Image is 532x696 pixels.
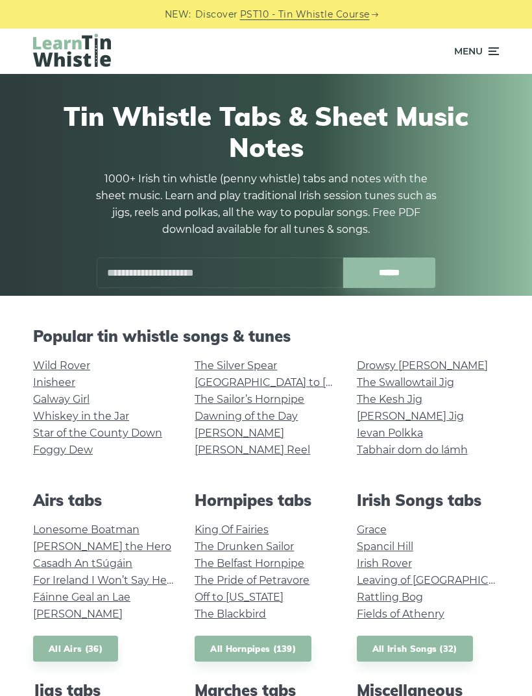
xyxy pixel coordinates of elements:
a: For Ireland I Won’t Say Her Name [33,574,205,586]
a: Whiskey in the Jar [33,410,129,422]
a: Lonesome Boatman [33,523,139,536]
a: Foggy Dew [33,444,93,456]
a: Spancil Hill [357,540,413,553]
a: The Swallowtail Jig [357,376,454,389]
a: Fáinne Geal an Lae [33,591,130,603]
a: Irish Rover [357,557,412,570]
a: The Belfast Hornpipe [195,557,304,570]
a: Inisheer [33,376,75,389]
a: [PERSON_NAME] Reel [195,444,310,456]
a: All Irish Songs (32) [357,636,473,662]
p: 1000+ Irish tin whistle (penny whistle) tabs and notes with the sheet music. Learn and play tradi... [91,171,441,238]
a: Fields of Athenry [357,608,444,620]
h2: Irish Songs tabs [357,491,499,510]
a: Wild Rover [33,359,90,372]
img: LearnTinWhistle.com [33,34,111,67]
h2: Hornpipes tabs [195,491,337,510]
a: [PERSON_NAME] [33,608,123,620]
a: Drowsy [PERSON_NAME] [357,359,488,372]
a: Rattling Bog [357,591,423,603]
a: [GEOGRAPHIC_DATA] to [GEOGRAPHIC_DATA] [195,376,434,389]
a: All Hornpipes (139) [195,636,311,662]
a: Tabhair dom do lámh [357,444,468,456]
a: [PERSON_NAME] [195,427,284,439]
a: Ievan Polkka [357,427,423,439]
h2: Airs tabs [33,491,175,510]
a: The Kesh Jig [357,393,422,405]
a: The Drunken Sailor [195,540,294,553]
a: All Airs (36) [33,636,118,662]
h1: Tin Whistle Tabs & Sheet Music Notes [33,101,499,163]
a: The Silver Spear [195,359,277,372]
a: The Pride of Petravore [195,574,309,586]
h2: Popular tin whistle songs & tunes [33,327,499,346]
a: [PERSON_NAME] Jig [357,410,464,422]
a: Casadh An tSúgáin [33,557,132,570]
a: [PERSON_NAME] the Hero [33,540,171,553]
a: The Sailor’s Hornpipe [195,393,304,405]
a: King Of Fairies [195,523,269,536]
a: Galway Girl [33,393,90,405]
a: Dawning of the Day [195,410,298,422]
a: Star of the County Down [33,427,162,439]
a: Grace [357,523,387,536]
a: The Blackbird [195,608,266,620]
a: Leaving of [GEOGRAPHIC_DATA] [357,574,524,586]
span: Menu [454,35,483,67]
a: Off to [US_STATE] [195,591,284,603]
